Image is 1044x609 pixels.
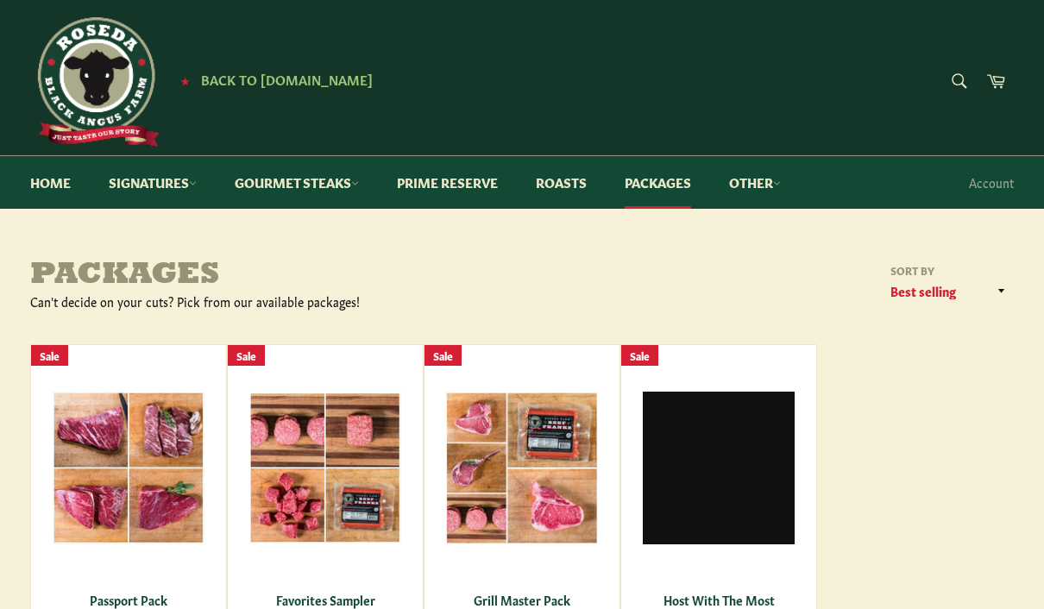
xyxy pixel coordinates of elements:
img: Favorites Sampler [249,392,401,543]
h1: Packages [30,259,522,293]
span: Back to [DOMAIN_NAME] [201,70,373,88]
a: Prime Reserve [380,156,515,209]
div: Passport Pack [42,592,216,608]
span: ★ [180,73,190,87]
a: Packages [607,156,708,209]
a: Other [712,156,798,209]
div: Sale [228,345,265,367]
a: Roasts [519,156,604,209]
div: Can't decide on your cuts? Pick from our available packages! [30,293,522,310]
img: Roseda Beef [30,17,160,147]
div: Favorites Sampler [239,592,412,608]
div: Host With The Most [632,592,806,608]
img: Passport Pack [53,392,204,543]
label: Sort by [884,263,1014,278]
a: ★ Back to [DOMAIN_NAME] [172,73,373,87]
a: Home [13,156,88,209]
img: Grill Master Pack [446,392,598,544]
div: Sale [31,345,68,367]
a: Account [960,157,1022,208]
div: Grill Master Pack [436,592,609,608]
div: Sale [425,345,462,367]
a: Signatures [91,156,214,209]
a: Gourmet Steaks [217,156,376,209]
div: Sale [621,345,658,367]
